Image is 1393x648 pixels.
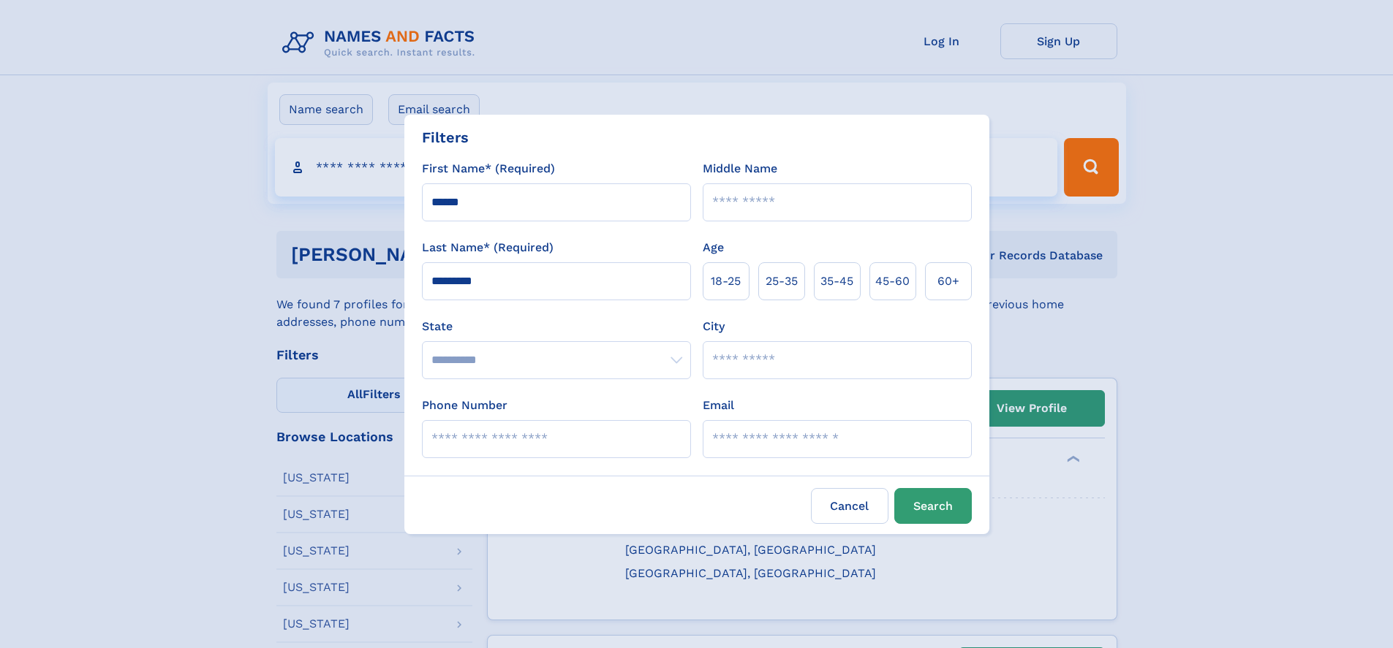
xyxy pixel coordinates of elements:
[703,318,725,335] label: City
[422,126,469,148] div: Filters
[894,488,972,524] button: Search
[422,239,554,256] label: Last Name* (Required)
[703,160,777,178] label: Middle Name
[703,397,734,414] label: Email
[711,272,741,290] span: 18‑25
[422,160,555,178] label: First Name* (Required)
[766,272,798,290] span: 25‑35
[811,488,888,524] label: Cancel
[820,272,853,290] span: 35‑45
[937,272,959,290] span: 60+
[875,272,910,290] span: 45‑60
[422,397,507,414] label: Phone Number
[703,239,724,256] label: Age
[422,318,691,335] label: State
